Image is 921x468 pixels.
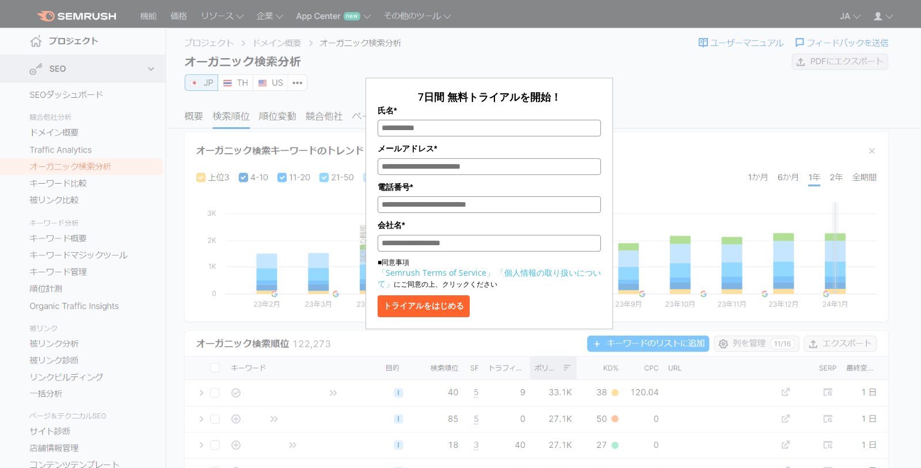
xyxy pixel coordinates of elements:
[378,267,494,278] a: 「Semrush Terms of Service」
[378,181,601,193] label: 電話番号*
[378,142,601,155] label: メールアドレス*
[378,267,601,289] a: 「個人情報の取り扱いについて」
[378,295,470,317] button: トライアルをはじめる
[378,257,601,290] p: ■同意事項 にご同意の上、クリックください
[418,90,561,104] span: 7日間 無料トライアルを開始！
